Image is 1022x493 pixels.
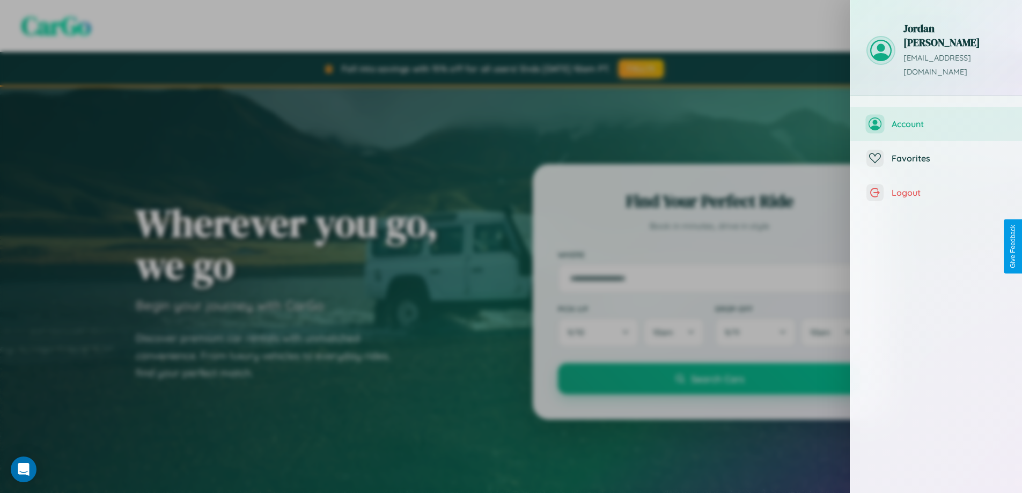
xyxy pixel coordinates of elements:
[892,119,1006,129] span: Account
[892,187,1006,198] span: Logout
[903,51,1006,79] p: [EMAIL_ADDRESS][DOMAIN_NAME]
[892,153,1006,164] span: Favorites
[1009,225,1017,268] div: Give Feedback
[850,141,1022,175] button: Favorites
[11,457,36,482] div: Open Intercom Messenger
[850,107,1022,141] button: Account
[903,21,1006,49] h3: Jordan [PERSON_NAME]
[850,175,1022,210] button: Logout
